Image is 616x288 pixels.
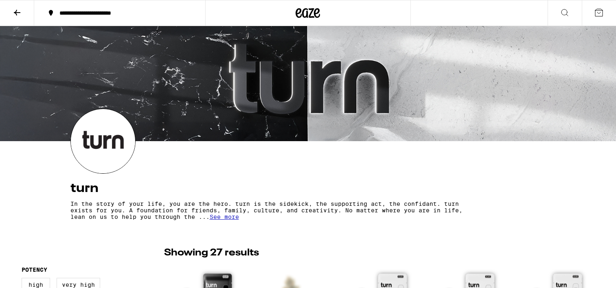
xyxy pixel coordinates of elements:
span: See more [210,214,239,220]
legend: Potency [22,266,47,273]
h4: turn [70,182,546,195]
p: In the story of your life, you are the hero. turn is the sidekick, the supporting act, the confid... [70,201,474,220]
img: turn logo [71,109,135,173]
p: Showing 27 results [164,246,259,260]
